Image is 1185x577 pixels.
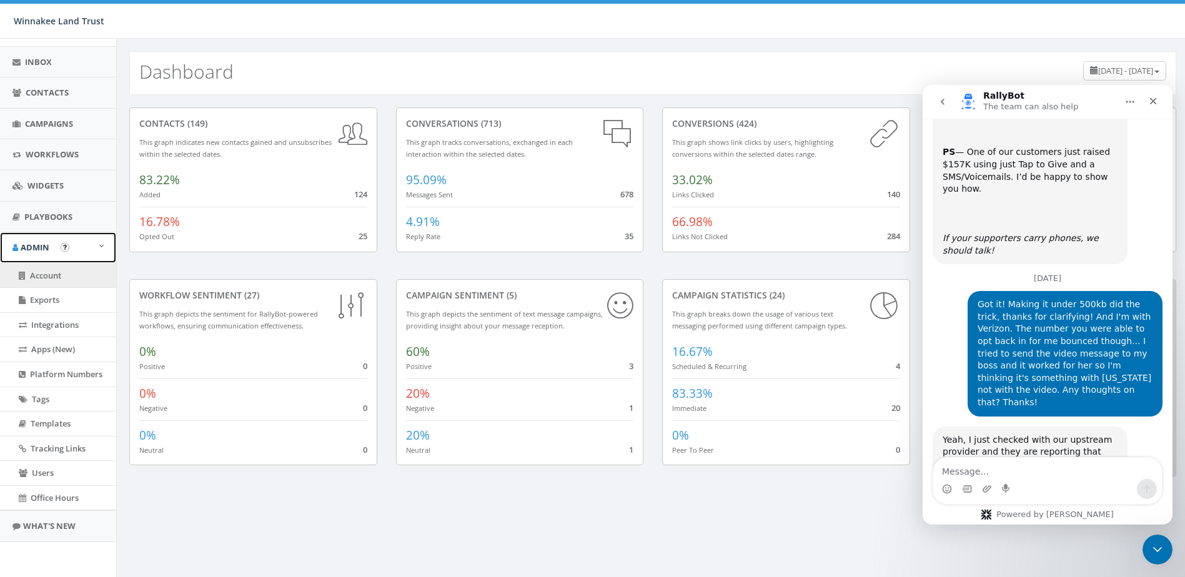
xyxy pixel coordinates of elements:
span: 1 [629,444,633,455]
small: Scheduled & Recurring [672,362,746,371]
span: 16.67% [672,343,713,360]
h2: Dashboard [139,61,234,82]
span: 284 [887,230,900,242]
span: 0 [363,402,367,413]
span: 140 [887,189,900,200]
div: Campaign Statistics [672,289,900,302]
button: Send a message… [214,394,234,414]
span: (424) [734,117,756,129]
span: Account [30,270,61,281]
span: 3 [629,360,633,372]
small: Reply Rate [406,232,440,241]
span: (5) [504,289,517,301]
span: 20 [891,402,900,413]
span: What's New [23,520,76,531]
small: This graph indicates new contacts gained and unsubscribes within the selected dates. [139,137,332,159]
small: Negative [406,403,434,413]
small: Opted Out [139,232,174,241]
div: Campaign Sentiment [406,289,634,302]
span: Tags [32,393,49,405]
span: Exports [30,294,59,305]
small: Added [139,190,161,199]
button: Emoji picker [19,399,29,409]
span: 0% [139,343,156,360]
button: Open In-App Guide [61,243,69,252]
span: 678 [620,189,633,200]
span: Contacts [26,87,69,98]
div: Yeah, I just checked with our upstream provider and they are reporting that [PHONE_NUMBER] is sti... [20,349,195,423]
span: Platform Numbers [30,368,102,380]
span: 16.78% [139,214,180,230]
span: (24) [767,289,785,301]
span: Users [32,467,54,478]
small: Negative [139,403,167,413]
small: This graph tracks conversations, exchanged in each interaction within the selected dates. [406,137,573,159]
small: Neutral [406,445,430,455]
span: 0 [363,444,367,455]
span: 66.98% [672,214,713,230]
small: Positive [139,362,165,371]
span: Workflows [26,149,79,160]
span: Office Hours [31,492,79,503]
div: conversations [406,117,634,130]
iframe: Intercom live chat [1143,535,1173,565]
span: (27) [242,289,259,301]
span: (149) [185,117,207,129]
span: 33.02% [672,172,713,188]
span: 25 [359,230,367,242]
span: 0 [896,444,900,455]
small: Neutral [139,445,164,455]
small: This graph depicts the sentiment of text message campaigns, providing insight about your message ... [406,309,603,330]
small: Links Not Clicked [672,232,728,241]
small: This graph shows link clicks by users, highlighting conversions within the selected dates range. [672,137,833,159]
div: conversions [672,117,900,130]
span: Admin [21,242,49,253]
span: Apps (New) [31,343,75,355]
span: (713) [478,117,501,129]
span: 4.91% [406,214,440,230]
span: 4 [896,360,900,372]
div: contacts [139,117,367,130]
span: Playbooks [24,211,72,222]
div: Workflow Sentiment [139,289,367,302]
small: Peer To Peer [672,445,714,455]
span: 83.33% [672,385,713,402]
small: Messages Sent [406,190,453,199]
button: Start recording [79,399,89,409]
span: [DATE] - [DATE] [1098,65,1153,76]
span: 0% [139,427,156,443]
span: Tracking Links [31,443,86,454]
span: 0% [139,385,156,402]
span: Inbox [25,56,52,67]
small: This graph depicts the sentiment for RallyBot-powered workflows, ensuring communication effective... [139,309,318,330]
small: Positive [406,362,432,371]
iframe: Intercom live chat [923,85,1173,525]
span: Winnakee Land Trust [14,15,104,27]
small: This graph breaks down the usage of various text messaging performed using different campaign types. [672,309,847,330]
span: 20% [406,385,430,402]
span: 0 [363,360,367,372]
small: Immediate [672,403,707,413]
span: 1 [629,402,633,413]
span: 20% [406,427,430,443]
span: 95.09% [406,172,447,188]
button: Upload attachment [59,399,69,409]
span: 0% [672,427,689,443]
span: Widgets [27,180,64,191]
span: 35 [625,230,633,242]
small: Links Clicked [672,190,714,199]
textarea: Message… [11,373,239,394]
span: 124 [354,189,367,200]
